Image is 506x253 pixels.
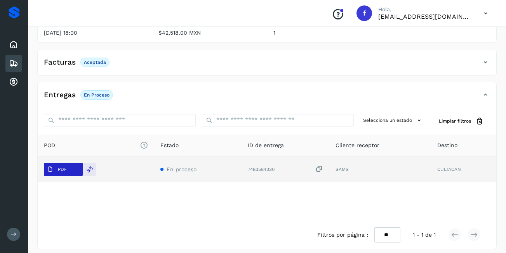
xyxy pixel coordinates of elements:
[5,74,22,91] div: Cuentas por cobrar
[5,55,22,72] div: Embarques
[84,92,110,98] p: En proceso
[38,56,496,75] div: FacturasAceptada
[431,156,496,182] td: CULIACAN
[273,30,376,36] p: 1
[317,231,368,239] span: Filtros por página :
[360,114,426,127] button: Selecciona un estado
[58,167,67,172] p: PDF
[378,13,471,20] p: facturacion@protransport.com.mx
[248,165,323,173] div: 7483584330
[44,30,146,36] p: [DATE] 18:00
[84,60,106,65] p: Aceptada
[83,163,96,176] div: Reemplazar POD
[329,156,431,182] td: SAMS
[437,141,457,149] span: Destino
[44,163,83,176] button: PDF
[38,88,496,108] div: EntregasEn proceso
[433,114,490,128] button: Limpiar filtros
[158,30,261,36] p: $42,518.00 MXN
[44,141,148,149] span: POD
[5,36,22,53] div: Inicio
[378,6,471,13] p: Hola,
[44,91,76,100] h4: Entregas
[439,118,471,125] span: Limpiar filtros
[44,58,76,67] h4: Facturas
[160,141,179,149] span: Estado
[248,141,284,149] span: ID de entrega
[167,166,196,172] span: En proceso
[336,141,379,149] span: Cliente receptor
[413,231,436,239] span: 1 - 1 de 1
